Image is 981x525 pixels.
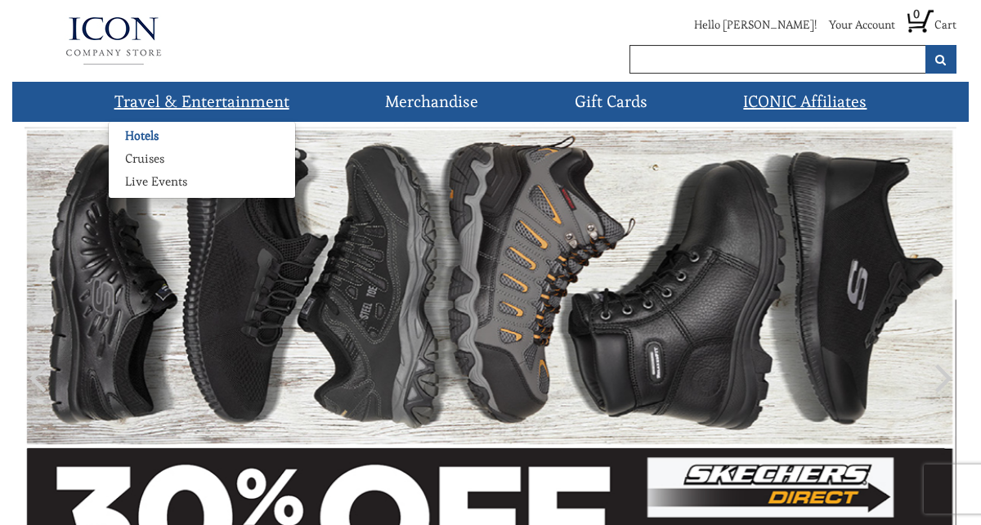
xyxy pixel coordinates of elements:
[907,17,956,32] a: 0 Cart
[109,173,204,190] a: Live Events
[109,128,175,144] a: Hotels
[829,17,895,32] a: Your Account
[109,150,181,167] a: Cruises
[108,82,296,122] a: Travel & Entertainment
[682,16,817,41] li: Hello [PERSON_NAME]!
[737,82,873,122] a: ICONIC Affiliates
[379,82,485,122] a: Merchandise
[568,82,654,122] a: Gift Cards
